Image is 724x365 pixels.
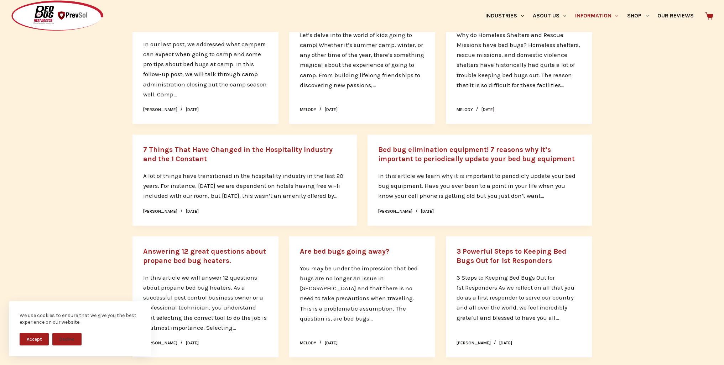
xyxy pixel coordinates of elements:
p: In this article we learn why it is important to periodicly update your bed bug equipment. Have yo... [378,171,581,201]
a: Melody [300,107,316,112]
a: Bed bug elimination equipment! 7 reasons why it’s important to periodically update your bed bug e... [378,146,575,163]
a: 3 Powerful Steps to Keeping Bed Bugs Out for 1st Responders [457,247,566,265]
a: Are bed bugs going away? [300,247,389,255]
p: In this article we will answer 12 questions about propane bed bug heaters. As a successful pest c... [143,273,268,332]
a: [PERSON_NAME] [457,340,491,345]
time: [DATE] [186,107,199,112]
a: [PERSON_NAME] [143,107,177,112]
p: You may be under the impression that bed bugs are no longer an issue in [GEOGRAPHIC_DATA] and tha... [300,263,424,323]
button: Open LiveChat chat widget [6,3,27,24]
time: [DATE] [186,340,199,345]
a: [PERSON_NAME] [378,209,412,214]
p: In our last post, we addressed what campers can expect when going to camp and some pro tips about... [143,39,268,99]
a: [PERSON_NAME] [143,209,177,214]
a: Melody [457,107,473,112]
p: 3 Steps to Keeping Bed Bugs Out for 1st Responders As we reflect on all that you do as a first re... [457,273,581,322]
p: Let’s delve into the world of kids going to camp! Whether it’s summer camp, winter, or any other ... [300,30,424,90]
p: A lot of things have transitioned in the hospitality industry in the last 20 years. For instance,... [143,171,346,201]
a: Answering 12 great questions about propane bed bug heaters. [143,247,266,265]
time: [DATE] [325,340,338,345]
time: [DATE] [421,209,434,214]
a: 7 Things That Have Changed in the Hospitality Industry and the 1 Constant [143,146,333,163]
time: [DATE] [481,107,494,112]
button: Accept [20,333,49,345]
time: [DATE] [499,340,512,345]
p: Why do Homeless Shelters and Rescue Missions have bed bugs? Homeless shelters, rescue missions, a... [457,30,581,90]
a: Melody [300,340,316,345]
time: [DATE] [325,107,338,112]
div: We use cookies to ensure that we give you the best experience on our website. [20,312,141,326]
a: [PERSON_NAME] [143,340,177,345]
time: [DATE] [186,209,199,214]
button: Decline [52,333,82,345]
